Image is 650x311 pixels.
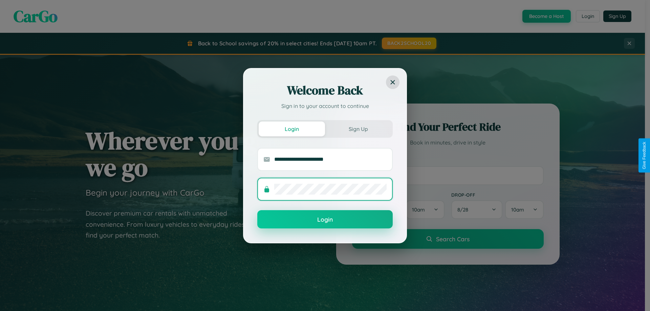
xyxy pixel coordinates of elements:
[259,121,325,136] button: Login
[257,210,393,228] button: Login
[257,82,393,98] h2: Welcome Back
[642,142,647,169] div: Give Feedback
[325,121,391,136] button: Sign Up
[257,102,393,110] p: Sign in to your account to continue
